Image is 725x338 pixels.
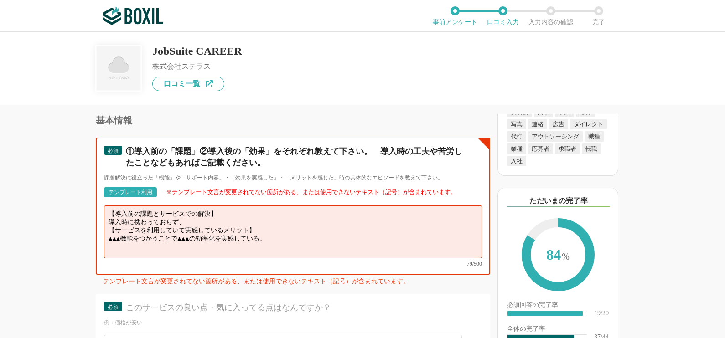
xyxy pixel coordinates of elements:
[562,251,570,261] span: %
[166,189,456,196] div: ፠テンプレート文言が変更されてない箇所がある、または使用できないテキスト（記号）が含まれています。
[575,6,622,26] li: 完了
[96,116,490,125] div: 基本情報
[528,119,547,129] div: 連絡
[507,326,609,334] div: 全体の完了率
[103,7,163,25] img: ボクシルSaaS_ロゴ
[528,131,583,142] div: アウトソーシング
[109,189,152,195] div: テンプレート利用
[507,311,583,316] div: ​
[152,77,224,91] a: 口コミ一覧
[507,302,609,310] div: 必須回答の完了率
[582,143,601,154] div: 転職
[507,119,526,129] div: 写真
[104,261,482,266] div: 79/500
[431,6,479,26] li: 事前アンケート
[108,148,119,154] span: 必須
[528,143,553,154] div: 応募者
[126,302,466,313] div: このサービスの良い点・気に入ってる点はなんですか？
[103,278,490,288] div: テンプレート文言が変更されてない箇所がある、または使用できないテキスト（記号）が含まれています。
[152,46,242,56] div: JobSuite CAREER
[152,63,242,70] div: 株式会社ステラス
[104,319,482,327] div: 例：価格が安い
[585,131,604,142] div: 職種
[507,195,610,207] div: ただいまの完了率
[507,156,526,166] div: 入社
[126,146,466,169] div: ①導入前の「課題」②導入後の「効果」をそれぞれ教えて下さい。 導入時の工夫や苦労したことなどもあればご記載ください。
[527,6,575,26] li: 入力内容の確認
[104,174,482,182] div: 課題解決に役立った「機能」や「サポート内容」・「効果を実感した」・「メリットを感じた」時の具体的なエピソードを教えて下さい。
[479,6,527,26] li: 口コミ入力
[507,131,526,142] div: 代行
[507,143,526,154] div: 業種
[531,227,585,284] span: 84
[594,310,609,317] div: 19/20
[108,304,119,310] span: 必須
[164,80,200,87] span: 口コミ一覧
[570,119,607,129] div: ダイレクト
[549,119,568,129] div: 広告
[555,143,580,154] div: 求職者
